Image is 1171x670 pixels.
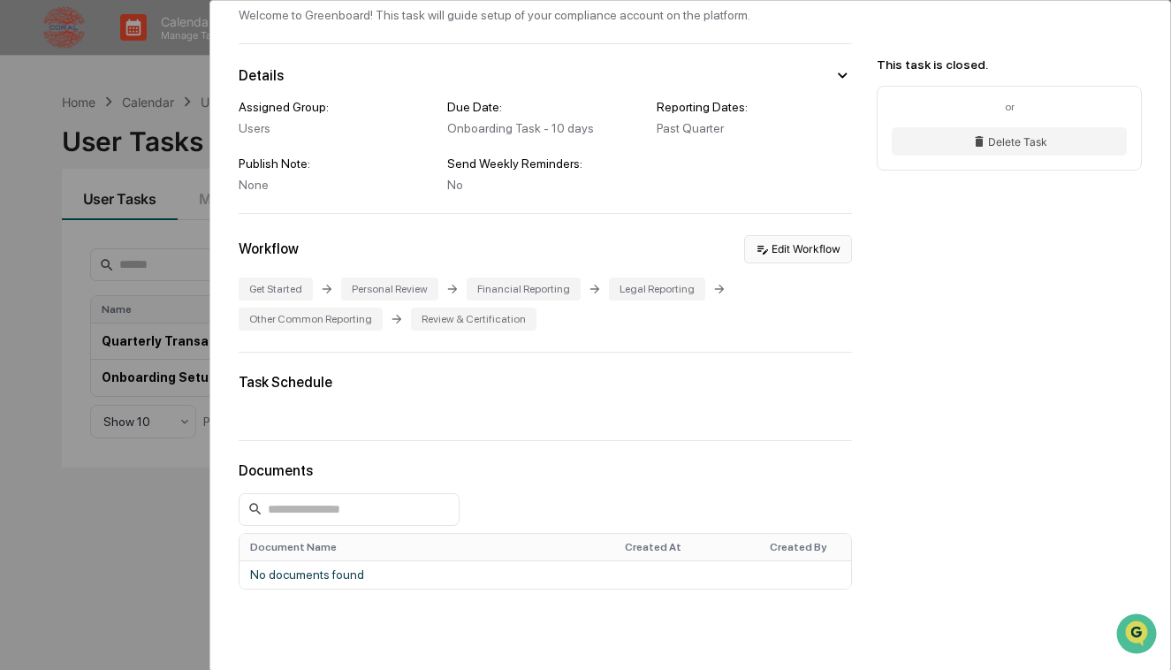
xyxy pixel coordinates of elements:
div: Other Common Reporting [239,308,383,331]
div: Reporting Dates: [657,100,852,114]
button: Edit Workflow [744,235,852,263]
div: We're available if you need us! [60,153,224,167]
div: Welcome to Greenboard! This task will guide setup of your compliance account on the platform. [239,8,750,22]
div: Assigned Group: [239,100,434,114]
div: No [447,178,643,192]
div: Documents [239,462,853,479]
div: Details [239,67,284,84]
div: Start new chat [60,135,290,153]
span: Data Lookup [35,256,111,274]
span: Attestations [146,223,219,240]
th: Created At [614,534,759,560]
div: Task Schedule [239,374,853,391]
div: Onboarding Task - 10 days [447,121,643,135]
div: Send Weekly Reminders: [447,156,643,171]
div: 🖐️ [18,225,32,239]
a: 🖐️Preclearance [11,216,121,247]
div: Review & Certification [411,308,536,331]
div: Legal Reporting [609,278,705,301]
td: No documents found [240,560,913,589]
div: Publish Note: [239,156,434,171]
div: None [239,178,434,192]
div: Get Started [239,278,313,301]
img: 1746055101610-c473b297-6a78-478c-a979-82029cc54cd1 [18,135,49,167]
a: Powered byPylon [125,299,214,313]
a: 🗄️Attestations [121,216,226,247]
button: Delete Task [892,127,1127,156]
p: How can we help? [18,37,322,65]
a: 🔎Data Lookup [11,249,118,281]
iframe: Open customer support [1114,612,1162,659]
div: 🗄️ [128,225,142,239]
div: This task is closed. [877,57,1142,72]
div: or [892,101,1127,113]
div: Financial Reporting [467,278,581,301]
div: 🔎 [18,258,32,272]
span: Preclearance [35,223,114,240]
div: Past Quarter [657,121,852,135]
div: Users [239,121,434,135]
div: Due Date: [447,100,643,114]
button: Start new chat [300,141,322,162]
div: Personal Review [341,278,438,301]
span: Pylon [176,300,214,313]
th: Document Name [240,534,614,560]
div: Workflow [239,240,299,257]
th: Created By [759,534,913,560]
